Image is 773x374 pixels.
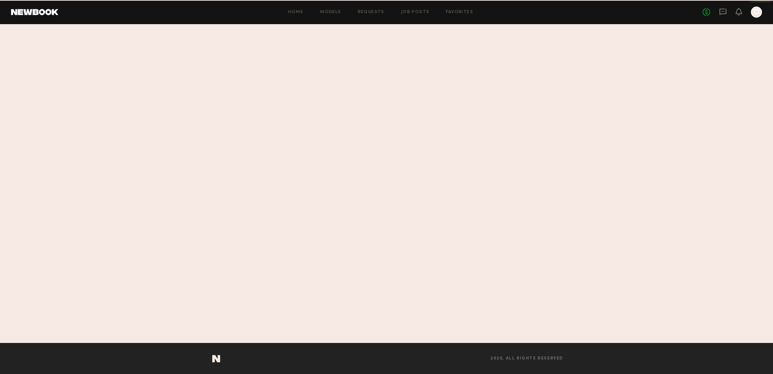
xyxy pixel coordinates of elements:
[288,10,304,14] a: Home
[401,10,430,14] a: Job Posts
[446,10,473,14] a: Favorites
[490,356,563,361] span: 2025, all rights reserved
[358,10,384,14] a: Requests
[320,10,341,14] a: Models
[751,7,762,18] a: D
